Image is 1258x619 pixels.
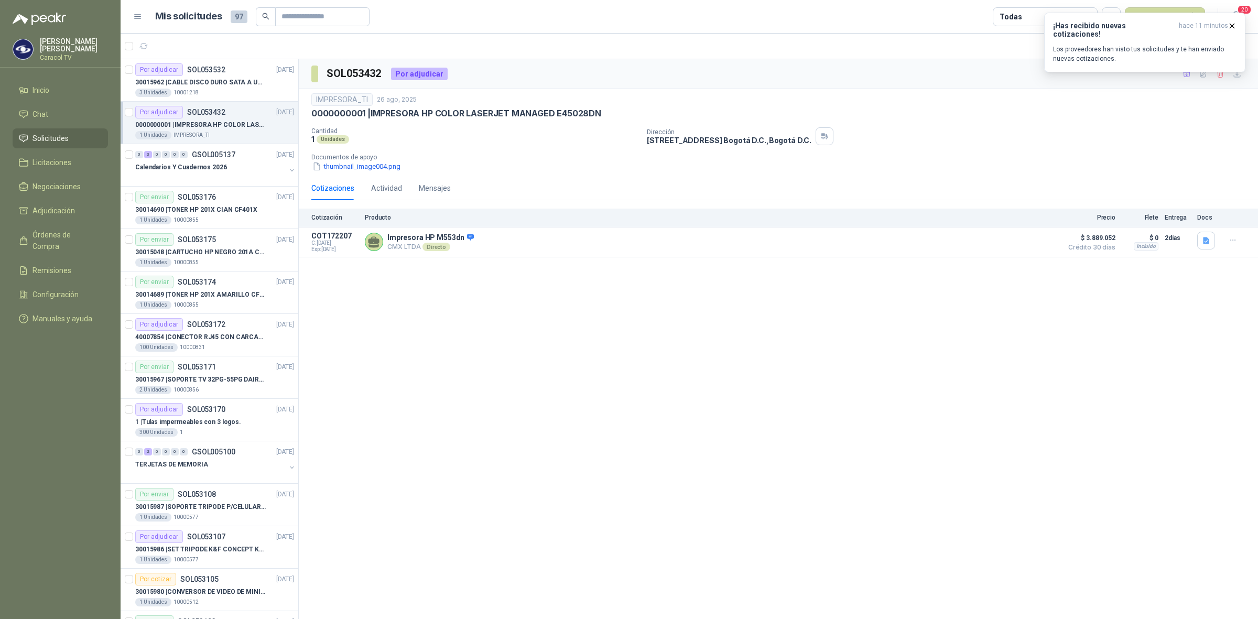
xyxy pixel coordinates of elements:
[171,448,179,455] div: 0
[178,491,216,498] p: SOL053108
[135,448,143,455] div: 0
[135,162,227,172] p: Calendarios Y Cuadernos 2026
[13,285,108,305] a: Configuración
[135,191,173,203] div: Por enviar
[121,526,298,569] a: Por adjudicarSOL053107[DATE] 30015986 |SET TRIPODE K&F CONCEPT KT3911 Unidades10000577
[135,120,266,130] p: 0000000001 | IMPRESORA HP COLOR LASERJET MANAGED E45028DN
[121,569,298,611] a: Por cotizarSOL053105[DATE] 30015980 |CONVERSOR DE VIDEO DE MINI DP A DP1 Unidades10000512
[135,89,171,97] div: 3 Unidades
[1053,45,1237,63] p: Los proveedores han visto tus solicitudes y te han enviado nuevas cotizaciones.
[377,95,417,105] p: 26 ago, 2025
[135,332,266,342] p: 40007854 | CONECTOR RJ45 CON CARCASA CAT 5E
[13,225,108,256] a: Órdenes de Compra
[422,243,450,251] div: Directo
[180,343,205,352] p: 10000831
[1227,7,1245,26] button: 20
[311,246,359,253] span: Exp: [DATE]
[1000,11,1022,23] div: Todas
[135,573,176,585] div: Por cotizar
[192,448,235,455] p: GSOL005100
[276,235,294,245] p: [DATE]
[13,39,33,59] img: Company Logo
[135,247,266,257] p: 30015048 | CARTUCHO HP NEGRO 201A CF400X
[1063,244,1115,251] span: Crédito 30 días
[121,229,298,272] a: Por enviarSOL053175[DATE] 30015048 |CARTUCHO HP NEGRO 201A CF400X1 Unidades10000855
[135,78,266,88] p: 30015962 | CABLE DISCO DURO SATA A USB 3.0 GENERICO
[276,277,294,287] p: [DATE]
[187,321,225,328] p: SOL053172
[135,301,171,309] div: 1 Unidades
[13,153,108,172] a: Licitaciones
[135,216,171,224] div: 1 Unidades
[135,106,183,118] div: Por adjudicar
[135,403,183,416] div: Por adjudicar
[13,13,66,25] img: Logo peakr
[135,343,178,352] div: 100 Unidades
[173,216,199,224] p: 10000855
[317,135,349,144] div: Unidades
[276,405,294,415] p: [DATE]
[311,214,359,221] p: Cotización
[1179,21,1228,38] span: hace 11 minutos
[32,108,48,120] span: Chat
[1122,214,1158,221] p: Flete
[153,151,161,158] div: 0
[135,233,173,246] div: Por enviar
[135,258,171,267] div: 1 Unidades
[135,428,178,437] div: 300 Unidades
[135,530,183,543] div: Por adjudicar
[311,232,359,240] p: COT172207
[1134,242,1158,251] div: Incluido
[1053,21,1175,38] h3: ¡Has recibido nuevas cotizaciones!
[311,182,354,194] div: Cotizaciones
[1197,214,1218,221] p: Docs
[276,447,294,457] p: [DATE]
[135,276,173,288] div: Por enviar
[121,356,298,399] a: Por enviarSOL053171[DATE] 30015967 |SOPORTE TV 32PG-55PG DAIRU LPA52-446KIT22 Unidades10000856
[135,63,183,76] div: Por adjudicar
[311,108,601,119] p: 0000000001 | IMPRESORA HP COLOR LASERJET MANAGED E45028DN
[155,9,222,24] h1: Mis solicitudes
[647,128,811,136] p: Dirección
[135,556,171,564] div: 1 Unidades
[178,363,216,371] p: SOL053171
[13,260,108,280] a: Remisiones
[135,417,241,427] p: 1 | Tulas impermeables con 3 logos.
[135,318,183,331] div: Por adjudicar
[276,65,294,75] p: [DATE]
[13,309,108,329] a: Manuales y ayuda
[192,151,235,158] p: GSOL005137
[135,446,296,479] a: 0 2 0 0 0 0 GSOL005100[DATE] TERJETAS DE MEMORIA
[187,108,225,116] p: SOL053432
[276,192,294,202] p: [DATE]
[178,278,216,286] p: SOL053174
[121,399,298,441] a: Por adjudicarSOL053170[DATE] 1 |Tulas impermeables con 3 logos.300 Unidades1
[180,575,219,583] p: SOL053105
[32,205,75,216] span: Adjudicación
[391,68,448,80] div: Por adjudicar
[173,386,199,394] p: 10000856
[162,448,170,455] div: 0
[135,386,171,394] div: 2 Unidades
[40,55,108,61] p: Caracol TV
[135,488,173,501] div: Por enviar
[121,484,298,526] a: Por enviarSOL053108[DATE] 30015987 |SOPORTE TRIPODE P/CELULAR GENERICO1 Unidades10000577
[173,301,199,309] p: 10000855
[121,187,298,229] a: Por enviarSOL053176[DATE] 30014690 |TONER HP 201X CIAN CF401X1 Unidades10000855
[1063,232,1115,244] span: $ 3.889.052
[13,80,108,100] a: Inicio
[121,314,298,356] a: Por adjudicarSOL053172[DATE] 40007854 |CONECTOR RJ45 CON CARCASA CAT 5E100 Unidades10000831
[187,66,225,73] p: SOL053532
[276,320,294,330] p: [DATE]
[32,84,49,96] span: Inicio
[135,598,171,606] div: 1 Unidades
[121,102,298,144] a: Por adjudicarSOL053432[DATE] 0000000001 |IMPRESORA HP COLOR LASERJET MANAGED E45028DN1 UnidadesIM...
[276,107,294,117] p: [DATE]
[1165,232,1191,244] p: 2 días
[162,151,170,158] div: 0
[32,181,81,192] span: Negociaciones
[276,150,294,160] p: [DATE]
[121,59,298,102] a: Por adjudicarSOL053532[DATE] 30015962 |CABLE DISCO DURO SATA A USB 3.0 GENERICO3 Unidades10001218
[135,205,257,215] p: 30014690 | TONER HP 201X CIAN CF401X
[311,127,638,135] p: Cantidad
